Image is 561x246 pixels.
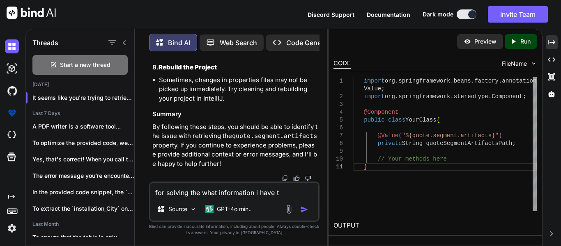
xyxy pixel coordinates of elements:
span: "${quote.segment.artifacts}" [402,132,499,139]
span: . [499,78,502,84]
p: In the provided code snippet, the `finalPricingMap`... [32,188,134,196]
span: org [385,93,395,100]
span: ; [381,85,384,92]
img: Pick Models [190,206,197,213]
p: By following these steps, you should be able to identify the issue with retrieving the property. ... [152,122,318,169]
p: GPT-4o min.. [217,205,252,213]
p: Code Generator [286,38,336,48]
div: CODE [333,59,351,69]
p: Yes, that's correct! When you call the... [32,155,134,163]
div: 9 [333,147,343,155]
span: . [395,78,398,84]
span: beans [454,78,471,84]
img: attachment [284,205,294,214]
img: darkAi-studio [5,62,19,76]
img: darkChat [5,39,19,53]
span: String quoteSegmentArtifactsPath [402,140,513,147]
p: To extract the `installation_City` only if it... [32,205,134,213]
span: Dark mode [423,10,453,18]
span: ) [499,132,502,139]
span: YourClass [405,117,437,123]
p: Source [168,205,187,213]
span: class [388,117,405,123]
span: import [364,78,384,84]
h2: OUTPUT [329,216,542,235]
span: annotation [502,78,536,84]
span: Discord Support [308,11,354,18]
img: dislike [305,175,311,182]
h3: Summary [152,110,318,119]
span: . [471,78,474,84]
div: 3 [333,101,343,108]
img: preview [464,38,471,45]
h2: Last 7 Days [26,110,134,117]
span: . [450,78,453,84]
div: 4 [333,108,343,116]
div: 6 [333,124,343,132]
span: @Component [364,109,398,115]
code: quote.segment.artifacts [232,132,317,140]
span: ; [523,93,526,100]
div: 8 [333,140,343,147]
span: springframework [398,78,450,84]
span: factory [474,78,499,84]
p: To optimize the provided code, we can... [32,139,134,147]
p: To ensure that the table is only... [32,233,134,241]
img: GPT-4o mini [205,205,214,213]
img: copy [282,175,288,182]
p: A PDF writer is a software tool... [32,122,134,131]
p: Bind AI [168,38,190,48]
div: 11 [333,163,343,171]
h2: [DATE] [26,81,134,88]
span: Component [492,93,523,100]
span: . [395,93,398,100]
div: 10 [333,155,343,163]
span: { [437,117,440,123]
img: icon [300,205,308,214]
button: Invite Team [488,6,548,23]
span: import [364,93,384,100]
h2: Last Month [26,221,134,228]
p: Web Search [220,38,257,48]
span: org [385,78,395,84]
div: 2 [333,93,343,101]
button: Discord Support [308,10,354,19]
p: Bind can provide inaccurate information, including about people. Always double-check its answers.... [149,223,320,236]
span: ( [398,132,402,139]
div: 5 [333,116,343,124]
span: . [488,93,492,100]
span: Documentation [367,11,410,18]
div: 1 [333,77,343,85]
img: premium [5,106,19,120]
div: 7 [333,132,343,140]
span: // Your methods here [378,156,447,162]
img: Bind AI [7,7,56,19]
span: stereotype [454,93,488,100]
li: Sometimes, changes in properties files may not be picked up immediately. Try cleaning and rebuild... [159,76,318,103]
strong: Rebuild the Project [159,63,217,71]
p: The error message you're encountering, which indicates... [32,172,134,180]
span: @Value [378,132,398,139]
h1: Threads [32,38,58,48]
span: Value [364,85,381,92]
textarea: for solving the what information i have t [150,183,318,198]
span: . [450,93,453,100]
img: settings [5,221,19,235]
p: Preview [474,37,497,46]
img: githubDark [5,84,19,98]
h3: 8. [152,63,318,72]
img: chevron down [530,60,537,67]
img: cloudideIcon [5,128,19,142]
span: ; [512,140,515,147]
p: Run [520,37,531,46]
span: FileName [502,60,527,68]
span: } [364,163,367,170]
span: Start a new thread [60,61,110,69]
span: springframework [398,93,450,100]
span: private [378,140,402,147]
span: public [364,117,384,123]
p: It seems like you're trying to retrieve ... [32,94,134,102]
img: like [293,175,300,182]
button: Documentation [367,10,410,19]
